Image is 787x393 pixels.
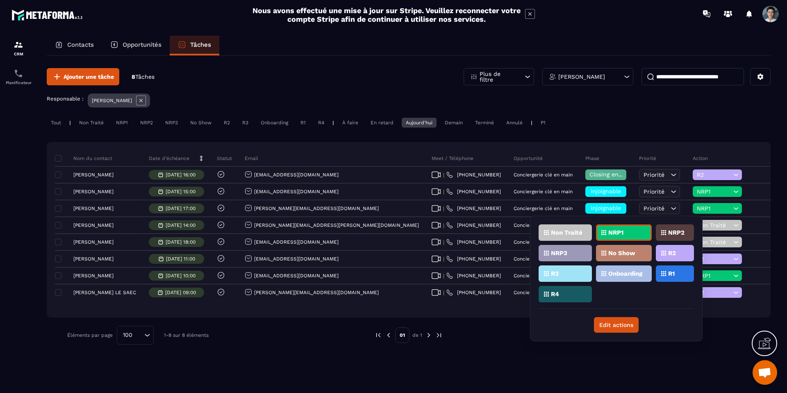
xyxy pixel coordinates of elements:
p: de 1 [412,332,422,338]
div: Aujourd'hui [402,118,437,128]
p: Opportunité [514,155,543,162]
p: Plus de filtre [480,71,516,82]
img: prev [375,331,382,339]
a: Contacts [47,36,102,55]
a: [PHONE_NUMBER] [446,222,501,228]
p: 8 [132,73,155,81]
p: [PERSON_NAME] [558,74,605,80]
span: | [443,256,444,262]
span: 100 [120,331,135,340]
p: Nom du contact [57,155,112,162]
p: 1-8 sur 8 éléments [164,332,209,338]
p: R1 [668,271,675,276]
div: Annulé [502,118,527,128]
span: NRP1 [697,188,731,195]
span: NRP1 [697,272,731,279]
a: [PHONE_NUMBER] [446,239,501,245]
p: NRP3 [551,250,567,256]
img: formation [14,40,23,50]
div: Non Traité [75,118,108,128]
span: R2 [697,289,731,296]
p: Planificateur [2,80,35,85]
p: R2 [668,250,676,256]
p: Onboarding [608,271,642,276]
img: prev [385,331,392,339]
img: logo [11,7,85,23]
p: Conciergerie clé en main [514,206,573,211]
div: R1 [296,118,310,128]
p: [DATE] 11:00 [166,256,195,262]
p: [DATE] 14:00 [166,222,196,228]
p: [DATE] 18:00 [166,239,196,245]
p: Responsable : [47,96,84,102]
p: 01 [395,327,409,343]
p: Non Traité [551,230,582,235]
span: NRP1 [697,205,731,212]
p: Contacts [67,41,94,48]
a: Tâches [170,36,219,55]
p: [DATE] 15:00 [166,189,196,194]
a: [PHONE_NUMBER] [446,272,501,279]
span: Non Traité [697,239,731,245]
span: | [443,222,444,228]
p: NRP1 [608,230,623,235]
img: next [435,331,443,339]
p: Priorité [639,155,656,162]
p: [PERSON_NAME] [92,98,132,103]
span: R2 [697,171,731,178]
span: Ajouter une tâche [64,73,114,81]
span: | [443,206,444,212]
a: [PHONE_NUMBER] [446,289,501,296]
p: Meet / Téléphone [432,155,473,162]
p: [DATE] 16:00 [166,172,196,178]
div: Ouvrir le chat [753,360,777,385]
p: Conciergerie clé en main [514,189,573,194]
a: [PHONE_NUMBER] [446,171,501,178]
span: | [443,189,444,195]
div: Terminé [471,118,498,128]
p: | [332,120,334,126]
span: Priorité [644,205,664,212]
div: NRP2 [136,118,157,128]
a: schedulerschedulerPlanificateur [2,62,35,91]
div: P1 [537,118,550,128]
div: Search for option [117,326,154,345]
a: [PHONE_NUMBER] [446,205,501,212]
span: Non Traité [697,222,731,228]
p: CRM [2,52,35,56]
div: Demain [441,118,467,128]
span: injoignable [591,188,621,194]
p: Email [245,155,258,162]
p: [PERSON_NAME] [73,256,114,262]
p: [DATE] 10:00 [166,273,196,279]
p: Conciergerie clé en main [514,222,573,228]
span: | [443,273,444,279]
p: [DATE] 17:00 [166,206,196,211]
a: Opportunités [102,36,170,55]
p: R4 [551,291,559,297]
p: Conciergerie clé en main [514,239,573,245]
p: | [69,120,71,126]
span: Priorité [644,171,664,178]
a: formationformationCRM [2,34,35,62]
p: [PERSON_NAME] [73,189,114,194]
p: R3 [551,271,559,276]
span: | [443,239,444,245]
span: injoignable [591,205,621,211]
p: Éléments par page [67,332,113,338]
p: NRP2 [668,230,685,235]
p: [PERSON_NAME] [73,206,114,211]
div: No Show [186,118,216,128]
h2: Nous avons effectué une mise à jour sur Stripe. Veuillez reconnecter votre compte Stripe afin de ... [252,6,521,23]
p: [PERSON_NAME] [73,222,114,228]
input: Search for option [135,331,142,340]
div: NRP1 [112,118,132,128]
span: R2 [697,256,731,262]
div: R2 [220,118,234,128]
span: Closing en cours [589,171,636,178]
div: R3 [238,118,252,128]
div: R4 [314,118,328,128]
p: Tâches [190,41,211,48]
p: [PERSON_NAME] LE SAEC [73,290,136,295]
div: Tout [47,118,65,128]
